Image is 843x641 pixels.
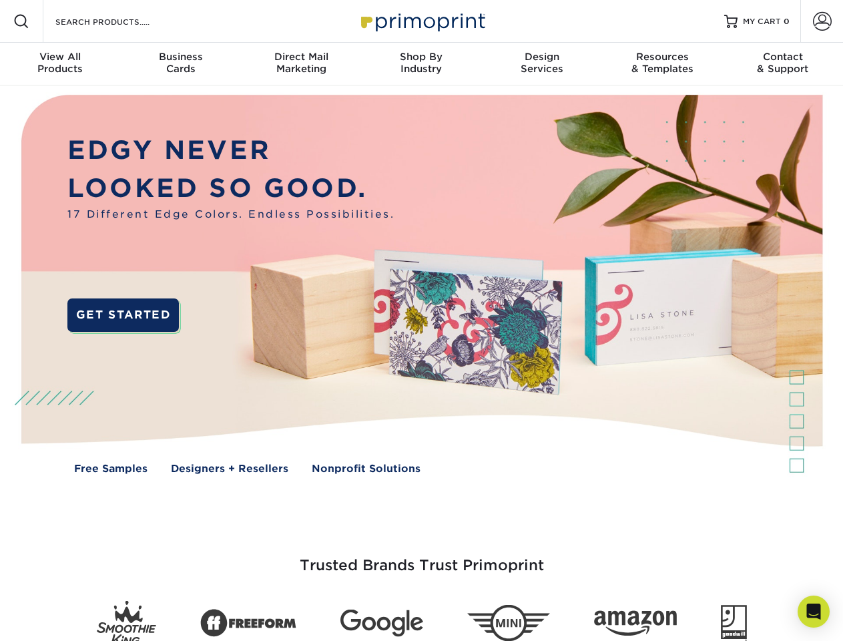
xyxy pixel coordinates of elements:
div: Industry [361,51,481,75]
a: Free Samples [74,461,148,477]
a: BusinessCards [120,43,240,85]
a: Direct MailMarketing [241,43,361,85]
p: LOOKED SO GOOD. [67,170,394,208]
span: Business [120,51,240,63]
span: Resources [602,51,722,63]
span: Direct Mail [241,51,361,63]
div: & Support [723,51,843,75]
a: Resources& Templates [602,43,722,85]
div: Marketing [241,51,361,75]
div: Open Intercom Messenger [798,596,830,628]
img: Goodwill [721,605,747,641]
input: SEARCH PRODUCTS..... [54,13,184,29]
p: EDGY NEVER [67,132,394,170]
img: Amazon [594,611,677,636]
span: 0 [784,17,790,26]
div: & Templates [602,51,722,75]
div: Services [482,51,602,75]
a: DesignServices [482,43,602,85]
span: 17 Different Edge Colors. Endless Possibilities. [67,207,394,222]
a: Designers + Resellers [171,461,288,477]
h3: Trusted Brands Trust Primoprint [31,525,812,590]
iframe: Google Customer Reviews [3,600,113,636]
a: Shop ByIndustry [361,43,481,85]
span: Design [482,51,602,63]
div: Cards [120,51,240,75]
a: GET STARTED [67,298,179,332]
span: Contact [723,51,843,63]
img: Primoprint [355,7,489,35]
a: Contact& Support [723,43,843,85]
span: Shop By [361,51,481,63]
a: Nonprofit Solutions [312,461,420,477]
span: MY CART [743,16,781,27]
img: Google [340,610,423,637]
